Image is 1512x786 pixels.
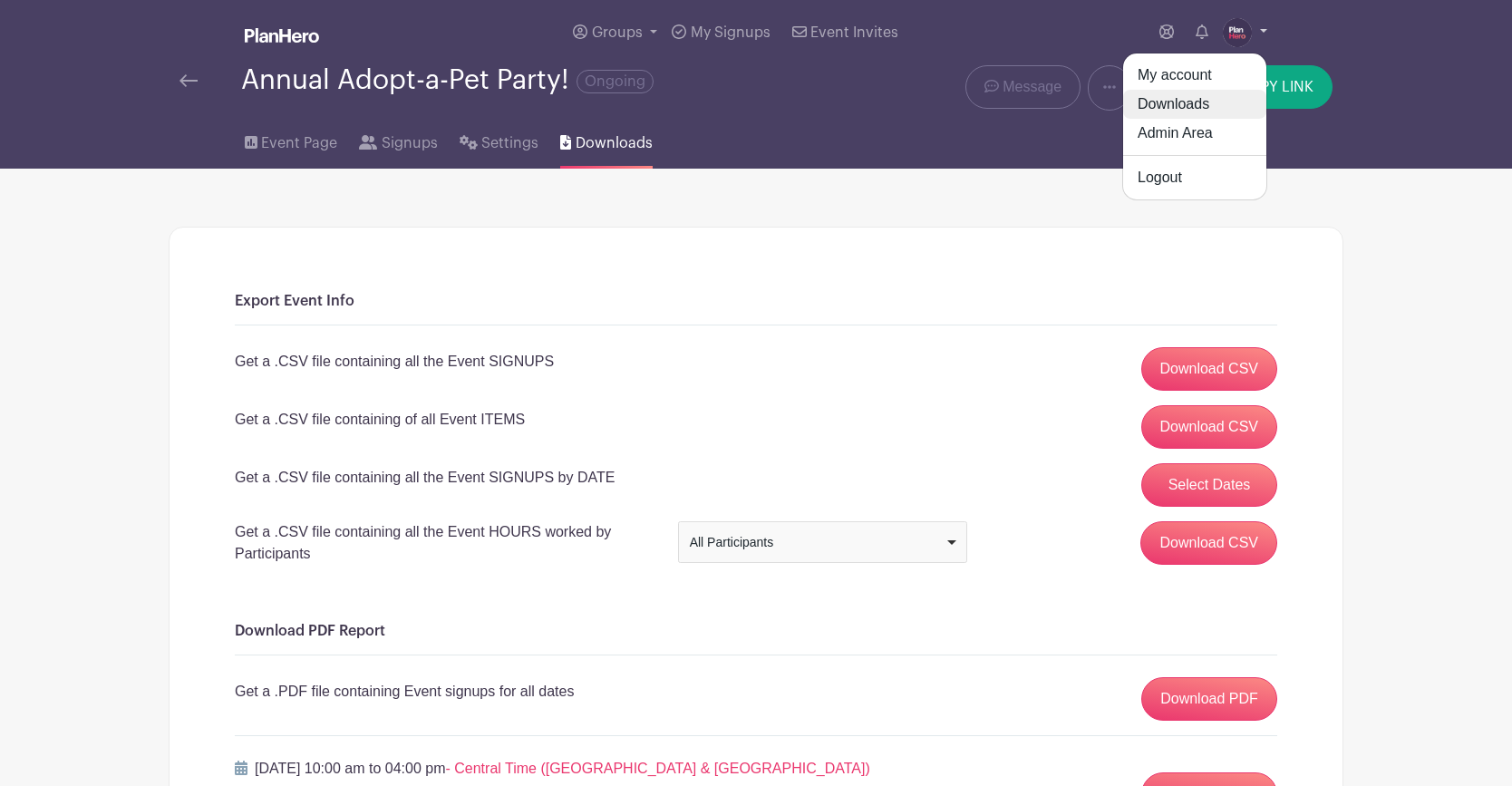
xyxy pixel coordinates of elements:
[245,28,319,43] img: logo_white-6c42ec7e38ccf1d336a20a19083b03d10ae64f83f12c07503d8b9e83406b4c7d.svg
[1238,80,1313,94] span: COPY LINK
[255,758,870,780] p: [DATE] 10:00 am to 04:00 pm
[1140,521,1277,565] input: Download CSV
[691,25,771,40] span: My Signups
[235,293,1277,310] h6: Export Event Info
[235,467,615,489] p: Get a .CSV file containing all the Event SIGNUPS by DATE
[965,65,1081,109] a: Message
[592,25,643,40] span: Groups
[1141,405,1278,449] a: Download CSV
[1141,463,1277,507] button: Select Dates
[1123,90,1266,119] a: Downloads
[359,111,437,169] a: Signups
[481,132,538,154] span: Settings
[245,111,337,169] a: Event Page
[179,74,198,87] img: back-arrow-29a5d9b10d5bd6ae65dc969a981735edf675c4d7a1fe02e03b50dbd4ba3cdb55.svg
[235,521,656,565] p: Get a .CSV file containing all the Event HOURS worked by Participants
[235,681,574,703] p: Get a .PDF file containing Event signups for all dates
[1123,119,1266,148] a: Admin Area
[1141,347,1278,391] a: Download CSV
[1123,163,1266,192] a: Logout
[235,351,554,373] p: Get a .CSV file containing all the Event SIGNUPS
[235,623,1277,640] h6: Download PDF Report
[460,111,538,169] a: Settings
[577,70,654,93] span: Ongoing
[1003,76,1061,98] span: Message
[1122,53,1267,200] div: Groups
[1141,677,1277,721] a: Download PDF
[1123,61,1266,90] a: My account
[445,761,869,776] span: - Central Time ([GEOGRAPHIC_DATA] & [GEOGRAPHIC_DATA])
[560,111,652,169] a: Downloads
[576,132,653,154] span: Downloads
[241,65,654,95] div: Annual Adopt-a-Pet Party!
[1223,18,1252,47] img: PH-Logo-Circle-Centered-Purple.jpg
[235,409,525,431] p: Get a .CSV file containing of all Event ITEMS
[810,25,898,40] span: Event Invites
[261,132,337,154] span: Event Page
[690,533,945,552] div: All Participants
[382,132,438,154] span: Signups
